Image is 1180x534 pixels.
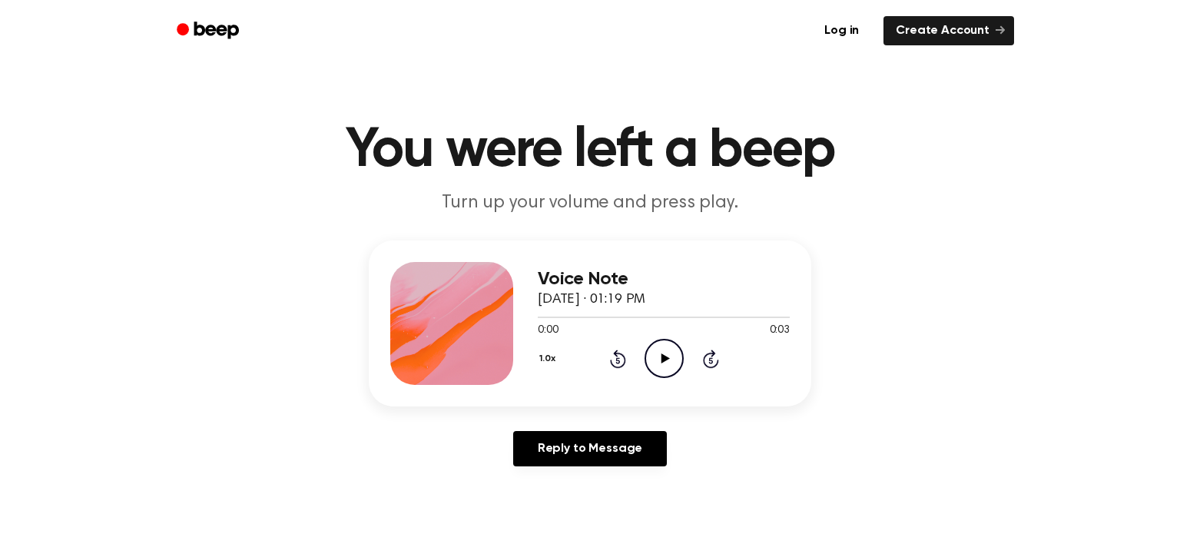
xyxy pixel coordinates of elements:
a: Create Account [883,16,1014,45]
span: [DATE] · 01:19 PM [538,293,645,307]
a: Log in [809,13,874,48]
button: 1.0x [538,346,561,372]
a: Beep [166,16,253,46]
h3: Voice Note [538,269,790,290]
h1: You were left a beep [197,123,983,178]
a: Reply to Message [513,431,667,466]
span: 0:00 [538,323,558,339]
p: Turn up your volume and press play. [295,191,885,216]
span: 0:03 [770,323,790,339]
